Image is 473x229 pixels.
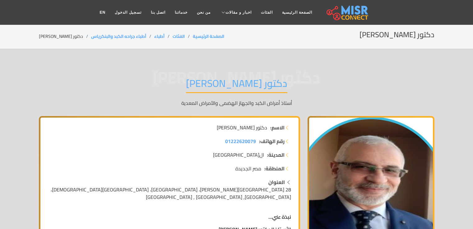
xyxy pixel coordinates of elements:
[359,30,434,39] h2: دكتور [PERSON_NAME]
[193,32,224,40] a: الصفحة الرئيسية
[146,7,170,18] a: اتصل بنا
[267,151,285,159] strong: المدينة:
[170,7,192,18] a: خدماتنا
[264,165,285,172] strong: المنطقة:
[277,7,317,18] a: الصفحة الرئيسية
[225,137,256,146] span: 01222620079
[110,7,146,18] a: تسجيل الدخول
[186,77,287,93] h1: دكتور [PERSON_NAME]
[91,32,146,40] a: أطباء جراحه الكبد والبنكرياس
[225,10,252,15] span: اخبار و مقالات
[268,177,285,187] strong: العنوان
[270,124,285,131] strong: الاسم:
[259,137,285,145] strong: رقم الهاتف:
[192,7,215,18] a: من نحن
[95,7,110,18] a: EN
[268,212,291,222] strong: نبذة عني...
[173,32,185,40] a: الفئات
[256,7,277,18] a: الفئات
[217,124,267,131] span: دكتور [PERSON_NAME]
[215,7,256,18] a: اخبار و مقالات
[235,165,261,172] span: مصر الجديدة
[213,151,264,159] span: ال[GEOGRAPHIC_DATA]
[154,32,165,40] a: أطباء
[39,33,91,40] li: دكتور [PERSON_NAME]
[39,99,434,107] p: أستاذ أمراض الكبد والجهاز الهضمى والأمراض المعدية
[51,185,291,202] span: 28 [GEOGRAPHIC_DATA][PERSON_NAME]، [GEOGRAPHIC_DATA]، [GEOGRAPHIC_DATA][DEMOGRAPHIC_DATA]، [GEOGR...
[225,137,256,145] a: 01222620079
[327,5,368,20] img: main.misr_connect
